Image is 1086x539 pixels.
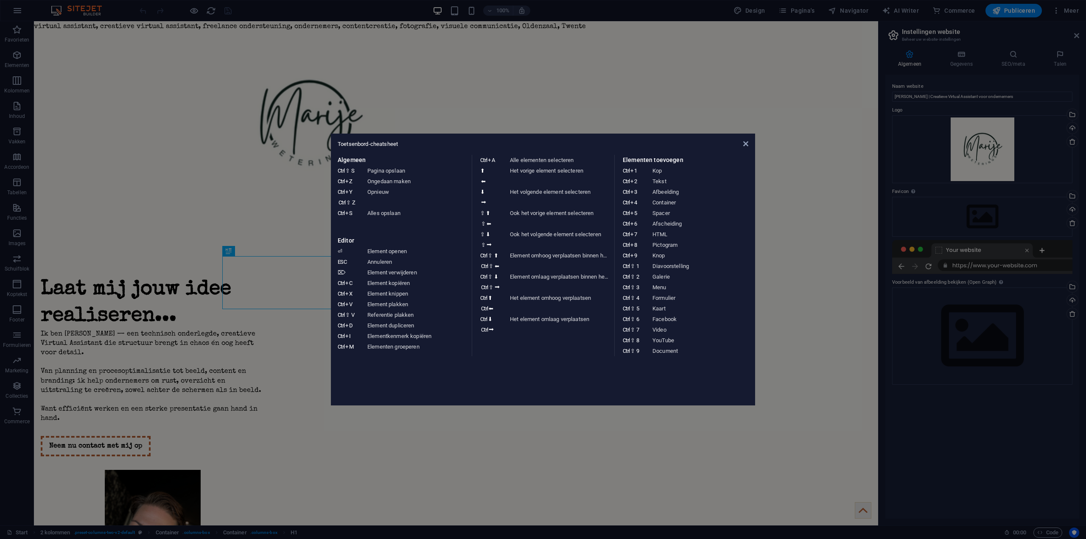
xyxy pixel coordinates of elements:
h3: Elementen toevoegen [623,155,748,165]
i: Ctrl [338,301,344,307]
dd: Ook het volgende element selecteren [510,229,610,250]
i: Ctrl [623,252,630,259]
i: 3 [630,189,637,195]
dd: Element verwijderen [367,267,467,278]
i: Ctrl [623,274,630,280]
dd: Alle elementen selecteren [510,155,610,165]
dd: Het element omlaag verplaatsen [510,314,610,335]
dd: Pictogram [652,240,753,250]
i: ⇧ [630,316,635,322]
i: Ctrl [338,312,344,318]
dd: Element knippen [367,288,467,299]
i: Ctrl [623,295,630,301]
i: Ctrl [339,199,345,206]
i: ⬇ [488,316,493,322]
i: Ctrl [623,316,630,322]
i: Ctrl [623,305,630,312]
i: I [345,333,350,339]
dd: Formulier [652,293,753,303]
i: 3 [636,284,639,290]
i: Z [345,178,352,184]
i: Ctrl [338,344,344,350]
dd: Kaart [652,303,753,314]
i: Ctrl [481,327,488,333]
i: 1 [636,263,639,269]
dd: Annuleren [367,257,467,267]
i: 2 [636,274,639,280]
i: 8 [630,242,637,248]
i: V [345,301,352,307]
i: Ctrl [623,348,630,354]
i: ⇧ [481,221,486,227]
i: Ctrl [481,305,488,312]
i: ⬇ [494,274,498,280]
i: ⇧ [488,274,493,280]
i: Ctrl [623,242,630,248]
i: ⇧ [630,295,635,301]
dd: Document [652,346,753,356]
dd: Diavoorstelling [652,261,753,271]
i: 9 [630,252,637,259]
i: Ctrl [338,280,344,286]
dd: Alles opslaan [367,208,467,218]
i: Ctrl [623,327,630,333]
i: ⇧ [630,305,635,312]
i: ⇧ [630,284,635,290]
i: ⇧ [345,168,350,174]
i: ⇧ [480,231,485,237]
dd: Elementkenmerk kopiëren [367,331,467,341]
i: ⇧ [346,199,351,206]
i: X [345,290,352,297]
i: Y [345,189,352,195]
dd: Element plakken [367,299,467,310]
i: Ctrl [338,178,344,184]
i: ⮕ [487,242,492,248]
h3: Algemeen [338,155,463,165]
dd: Afscheiding [652,218,753,229]
i: 5 [636,305,639,312]
i: ⏎ [338,248,342,254]
i: ⮕ [495,284,500,290]
dd: Kop [652,165,753,176]
i: D [345,322,353,329]
dd: Facebook [652,314,753,324]
dd: Container [652,197,753,208]
dd: Tekst [652,176,753,187]
i: ⇧ [481,242,486,248]
i: ⬇ [480,189,485,195]
i: ⮕ [489,327,494,333]
dd: Video [652,324,753,335]
i: Ctrl [338,210,344,216]
i: M [345,344,353,350]
dd: Referentie plakken [367,310,467,320]
i: ESC [338,259,347,265]
i: Ctrl [480,316,487,322]
i: Ctrl [480,252,487,259]
i: 9 [636,348,639,354]
i: ⬆ [480,168,485,174]
i: Ctrl [623,210,630,216]
dd: Opnieuw [367,187,467,208]
dd: Pagina opslaan [367,165,467,176]
i: ⬆ [486,210,490,216]
i: Ctrl [480,295,487,301]
dd: Het element omhoog verplaatsen [510,293,610,314]
i: ⇧ [489,284,493,290]
i: Ctrl [623,221,630,227]
span: Toetsenbord-cheatsheet [338,141,398,147]
i: 6 [636,316,639,322]
i: Z [352,199,355,206]
i: ⇧ [630,348,635,354]
dd: Ongedaan maken [367,176,467,187]
i: ⇧ [630,263,635,269]
i: ⬆ [488,295,493,301]
h3: Editor [338,235,463,246]
dd: Menu [652,282,753,293]
i: 5 [630,210,637,216]
i: Ctrl [480,157,487,163]
i: 1 [630,168,637,174]
i: ⇧ [489,263,493,269]
i: V [351,312,354,318]
i: Ctrl [623,231,630,237]
dd: Spacer [652,208,753,218]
